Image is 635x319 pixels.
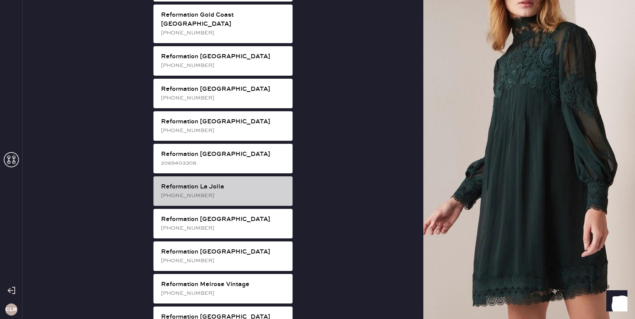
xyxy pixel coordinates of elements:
[161,52,287,61] div: Reformation [GEOGRAPHIC_DATA]
[161,257,287,265] div: [PHONE_NUMBER]
[161,126,287,135] div: [PHONE_NUMBER]
[161,159,287,167] div: 2069403308
[161,11,287,29] div: Reformation Gold Coast [GEOGRAPHIC_DATA]
[161,61,287,70] div: [PHONE_NUMBER]
[161,191,287,200] div: [PHONE_NUMBER]
[161,289,287,297] div: [PHONE_NUMBER]
[161,117,287,126] div: Reformation [GEOGRAPHIC_DATA]
[5,307,17,312] h3: CLR
[161,182,287,191] div: Reformation La Jolla
[161,215,287,224] div: Reformation [GEOGRAPHIC_DATA]
[161,280,287,289] div: Reformation Melrose Vintage
[161,85,287,94] div: Reformation [GEOGRAPHIC_DATA]
[161,29,287,37] div: [PHONE_NUMBER]
[599,285,632,317] iframe: Front Chat
[161,247,287,257] div: Reformation [GEOGRAPHIC_DATA]
[161,94,287,102] div: [PHONE_NUMBER]
[161,224,287,232] div: [PHONE_NUMBER]
[161,150,287,159] div: Reformation [GEOGRAPHIC_DATA]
